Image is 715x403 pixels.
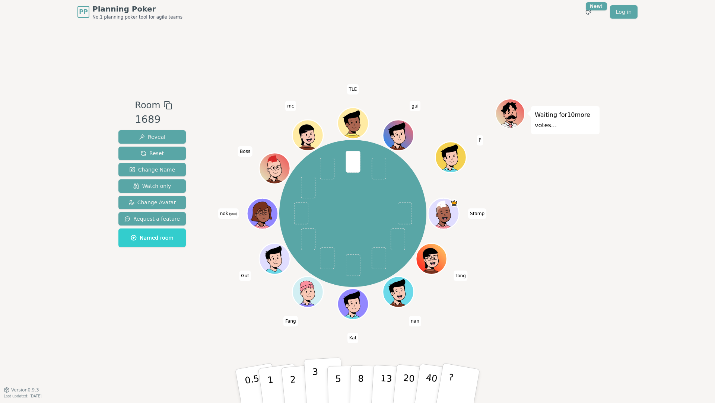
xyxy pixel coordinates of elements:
a: PPPlanning PokerNo.1 planning poker tool for agile teams [77,4,182,20]
span: PP [79,7,88,16]
span: Click to change your name [454,271,468,281]
span: No.1 planning poker tool for agile teams [92,14,182,20]
button: Version0.9.3 [4,387,39,393]
span: Click to change your name [238,146,252,156]
button: Named room [118,228,186,247]
p: Waiting for 10 more votes... [535,110,596,131]
button: Watch only [118,179,186,193]
button: Click to change your avatar [248,199,277,228]
span: Click to change your name [218,208,239,219]
span: Stamp is the host [450,199,458,207]
span: Reset [140,150,164,157]
button: New! [582,5,595,19]
div: 1689 [135,112,172,127]
button: Change Avatar [118,196,186,209]
span: Room [135,99,160,112]
button: Reveal [118,130,186,144]
span: (you) [228,212,237,216]
span: Click to change your name [477,135,483,145]
span: Planning Poker [92,4,182,14]
span: Click to change your name [347,84,359,94]
a: Log in [610,5,638,19]
span: Named room [131,234,174,242]
span: Click to change your name [410,100,420,111]
span: Watch only [133,182,171,190]
span: Click to change your name [239,271,251,281]
span: Click to change your name [347,333,359,343]
div: New! [586,2,607,10]
button: Request a feature [118,212,186,226]
span: Request a feature [124,215,180,223]
span: Last updated: [DATE] [4,394,42,398]
span: Click to change your name [468,208,486,219]
span: Click to change your name [409,316,421,326]
button: Change Name [118,163,186,176]
span: Change Name [129,166,175,173]
span: Click to change your name [283,316,298,326]
span: Version 0.9.3 [11,387,39,393]
span: Change Avatar [128,199,176,206]
span: Click to change your name [285,100,296,111]
span: Reveal [139,133,165,141]
button: Reset [118,147,186,160]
